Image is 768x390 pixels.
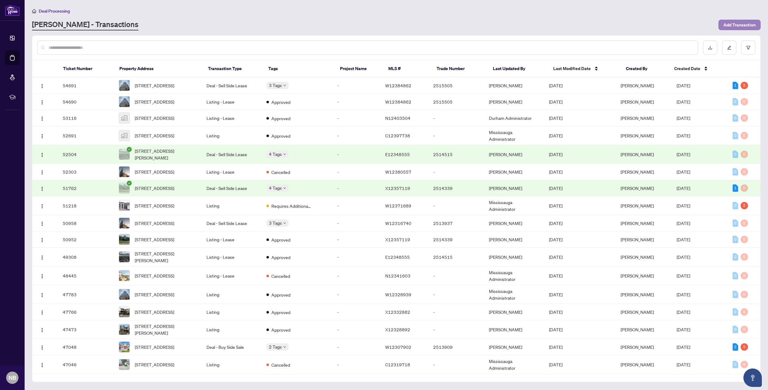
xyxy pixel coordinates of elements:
[135,272,174,279] span: [STREET_ADDRESS]
[119,234,130,245] img: thumbnail-img
[37,290,47,299] button: Logo
[741,291,748,298] div: 0
[37,307,47,317] button: Logo
[135,236,174,243] span: [STREET_ADDRESS]
[135,202,174,209] span: [STREET_ADDRESS]
[37,113,47,123] button: Logo
[385,254,410,260] span: E12348555
[385,273,410,278] span: N12341603
[677,115,690,121] span: [DATE]
[332,77,380,94] td: -
[271,132,290,139] span: Approved
[621,185,654,191] span: [PERSON_NAME]
[40,186,45,191] img: Logo
[385,152,410,157] span: E12348555
[428,248,484,266] td: 2514515
[332,164,380,180] td: -
[332,266,380,285] td: -
[746,45,750,50] span: filter
[58,180,114,196] td: 51762
[58,285,114,304] td: 47783
[484,231,544,248] td: [PERSON_NAME]
[135,323,197,336] span: [STREET_ADDRESS][PERSON_NAME]
[741,219,748,227] div: 0
[549,344,562,350] span: [DATE]
[549,99,562,104] span: [DATE]
[40,310,45,315] img: Logo
[32,9,36,13] span: home
[621,292,654,297] span: [PERSON_NAME]
[202,231,262,248] td: Listing - Lease
[722,41,736,55] button: edit
[484,248,544,266] td: [PERSON_NAME]
[58,355,114,374] td: 47046
[677,203,690,208] span: [DATE]
[385,99,411,104] span: W12384862
[32,19,138,30] a: [PERSON_NAME] - Transactions
[741,236,748,243] div: 0
[37,271,47,281] button: Logo
[271,115,290,122] span: Approved
[114,60,203,77] th: Property Address
[677,220,690,226] span: [DATE]
[135,220,174,227] span: [STREET_ADDRESS]
[202,164,262,180] td: Listing - Lease
[549,273,562,278] span: [DATE]
[621,203,654,208] span: [PERSON_NAME]
[5,5,20,16] img: logo
[621,237,654,242] span: [PERSON_NAME]
[283,345,286,349] span: down
[332,110,380,126] td: -
[58,196,114,215] td: 51218
[135,344,174,350] span: [STREET_ADDRESS]
[621,169,654,175] span: [PERSON_NAME]
[741,202,748,209] div: 2
[428,266,484,285] td: -
[203,60,263,77] th: Transaction Type
[708,45,712,50] span: download
[621,220,654,226] span: [PERSON_NAME]
[202,266,262,285] td: Listing - Lease
[677,99,690,104] span: [DATE]
[741,343,748,351] div: 5
[385,185,410,191] span: X12357119
[332,304,380,320] td: -
[733,326,738,333] div: 0
[135,291,174,298] span: [STREET_ADDRESS]
[733,343,738,351] div: 2
[428,339,484,355] td: 2513909
[271,326,290,333] span: Approved
[332,180,380,196] td: -
[428,215,484,231] td: 2513937
[37,218,47,228] button: Logo
[39,8,70,14] span: Deal Processing
[271,361,290,368] span: Cancelled
[269,151,282,158] span: 4 Tags
[432,60,488,77] th: Trade Number
[733,202,738,209] div: 0
[119,183,130,193] img: thumbnail-img
[741,41,755,55] button: filter
[332,285,380,304] td: -
[733,236,738,243] div: 0
[269,343,282,350] span: 2 Tags
[135,115,174,121] span: [STREET_ADDRESS]
[58,304,114,320] td: 47766
[484,180,544,196] td: [PERSON_NAME]
[385,344,411,350] span: W12307902
[677,273,690,278] span: [DATE]
[40,221,45,226] img: Logo
[202,320,262,339] td: Listing
[58,164,114,180] td: 52303
[484,215,544,231] td: [PERSON_NAME]
[40,170,45,175] img: Logo
[58,215,114,231] td: 50958
[269,219,282,227] span: 3 Tags
[37,201,47,211] button: Logo
[271,203,311,209] span: Requires Additional Docs
[135,132,174,139] span: [STREET_ADDRESS]
[549,254,562,260] span: [DATE]
[741,253,748,261] div: 0
[484,145,544,164] td: [PERSON_NAME]
[677,362,690,367] span: [DATE]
